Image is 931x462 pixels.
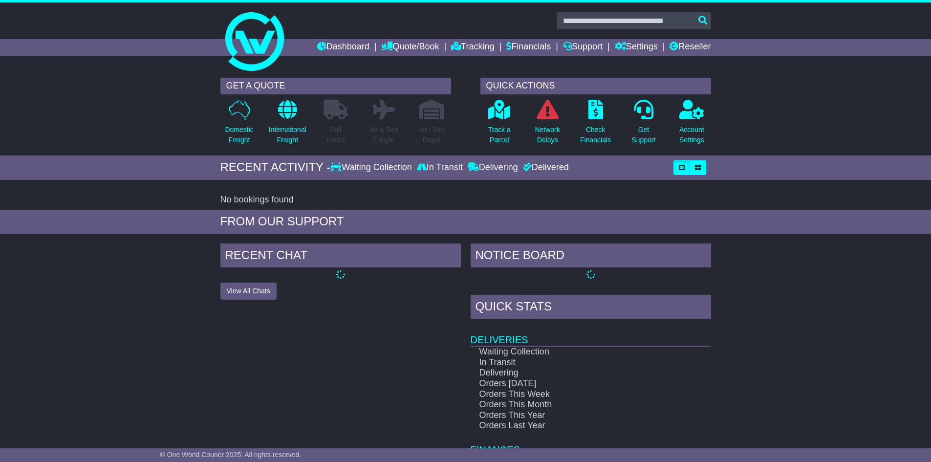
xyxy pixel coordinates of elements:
[330,162,414,173] div: Waiting Collection
[534,99,560,151] a: NetworkDelays
[471,399,676,410] td: Orders This Month
[631,99,656,151] a: GetSupport
[269,125,306,145] p: International Freight
[220,78,451,94] div: GET A QUOTE
[465,162,520,173] div: Delivering
[471,431,711,456] td: Finances
[414,162,465,173] div: In Transit
[471,378,676,389] td: Orders [DATE]
[317,39,369,56] a: Dashboard
[419,125,445,145] p: Air / Sea Depot
[324,125,348,145] p: Full Loads
[471,420,676,431] td: Orders Last Year
[471,321,711,346] td: Deliveries
[224,99,254,151] a: DomesticFreight
[679,125,704,145] p: Account Settings
[471,389,676,400] td: Orders This Week
[451,39,494,56] a: Tracking
[471,368,676,378] td: Delivering
[220,195,711,205] div: No bookings found
[679,99,705,151] a: AccountSettings
[615,39,658,56] a: Settings
[471,410,676,421] td: Orders This Year
[488,125,511,145] p: Track a Parcel
[369,125,398,145] p: Air & Sea Freight
[471,357,676,368] td: In Transit
[160,451,302,459] span: © One World Courier 2025. All rights reserved.
[220,243,461,270] div: RECENT CHAT
[220,215,711,229] div: FROM OUR SUPPORT
[631,125,655,145] p: Get Support
[471,346,676,357] td: Waiting Collection
[506,39,551,56] a: Financials
[471,243,711,270] div: NOTICE BOARD
[520,162,569,173] div: Delivered
[580,125,611,145] p: Check Financials
[220,160,331,175] div: RECENT ACTIVITY -
[563,39,603,56] a: Support
[580,99,611,151] a: CheckFinancials
[381,39,439,56] a: Quote/Book
[220,283,277,300] button: View All Chats
[488,99,511,151] a: Track aParcel
[535,125,560,145] p: Network Delays
[670,39,711,56] a: Reseller
[471,295,711,321] div: Quick Stats
[225,125,253,145] p: Domestic Freight
[268,99,307,151] a: InternationalFreight
[480,78,711,94] div: QUICK ACTIONS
